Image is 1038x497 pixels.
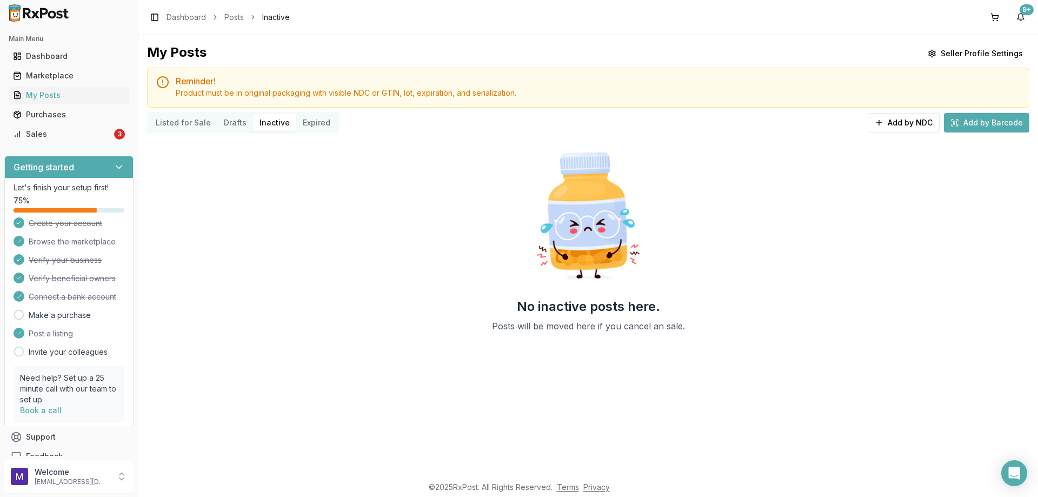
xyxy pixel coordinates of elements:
[1020,4,1034,15] div: 9+
[13,129,112,140] div: Sales
[583,482,610,492] a: Privacy
[20,373,118,405] p: Need help? Set up a 25 minute call with our team to set up.
[35,478,110,486] p: [EMAIL_ADDRESS][DOMAIN_NAME]
[13,90,125,101] div: My Posts
[29,255,102,266] span: Verify your business
[20,406,62,415] a: Book a call
[1001,460,1027,486] div: Open Intercom Messenger
[29,347,108,357] a: Invite your colleagues
[217,114,253,131] button: Drafts
[167,12,206,23] a: Dashboard
[557,482,579,492] a: Terms
[4,87,134,104] button: My Posts
[944,113,1029,132] button: Add by Barcode
[14,182,124,193] p: Let's finish your setup first!
[4,125,134,143] button: Sales3
[296,114,337,131] button: Expired
[492,320,685,333] p: Posts will be moved here if you cancel an sale.
[29,310,91,321] a: Make a purchase
[13,109,125,120] div: Purchases
[519,147,657,285] img: Sad Pill Bottle
[4,427,134,447] button: Support
[13,51,125,62] div: Dashboard
[4,67,134,84] button: Marketplace
[29,328,73,339] span: Post a listing
[26,451,63,462] span: Feedback
[14,195,30,206] span: 75 %
[1012,9,1029,26] button: 9+
[868,113,940,132] button: Add by NDC
[9,105,129,124] a: Purchases
[921,44,1029,63] button: Seller Profile Settings
[35,467,110,478] p: Welcome
[114,129,125,140] div: 3
[4,48,134,65] button: Dashboard
[4,106,134,123] button: Purchases
[29,218,102,229] span: Create your account
[9,124,129,144] a: Sales3
[29,291,116,302] span: Connect a bank account
[9,66,129,85] a: Marketplace
[9,47,129,66] a: Dashboard
[253,114,296,131] button: Inactive
[4,4,74,22] img: RxPost Logo
[224,12,244,23] a: Posts
[9,35,129,43] h2: Main Menu
[11,468,28,485] img: User avatar
[147,44,207,63] div: My Posts
[4,447,134,466] button: Feedback
[29,236,116,247] span: Browse the marketplace
[29,273,116,284] span: Verify beneficial owners
[176,88,1020,98] div: Product must be in original packaging with visible NDC or GTIN, lot, expiration, and serialization.
[176,77,1020,85] h5: Reminder!
[149,114,217,131] button: Listed for Sale
[14,161,74,174] h3: Getting started
[13,70,125,81] div: Marketplace
[262,12,290,23] span: Inactive
[9,85,129,105] a: My Posts
[517,298,660,315] h2: No inactive posts here.
[167,12,290,23] nav: breadcrumb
